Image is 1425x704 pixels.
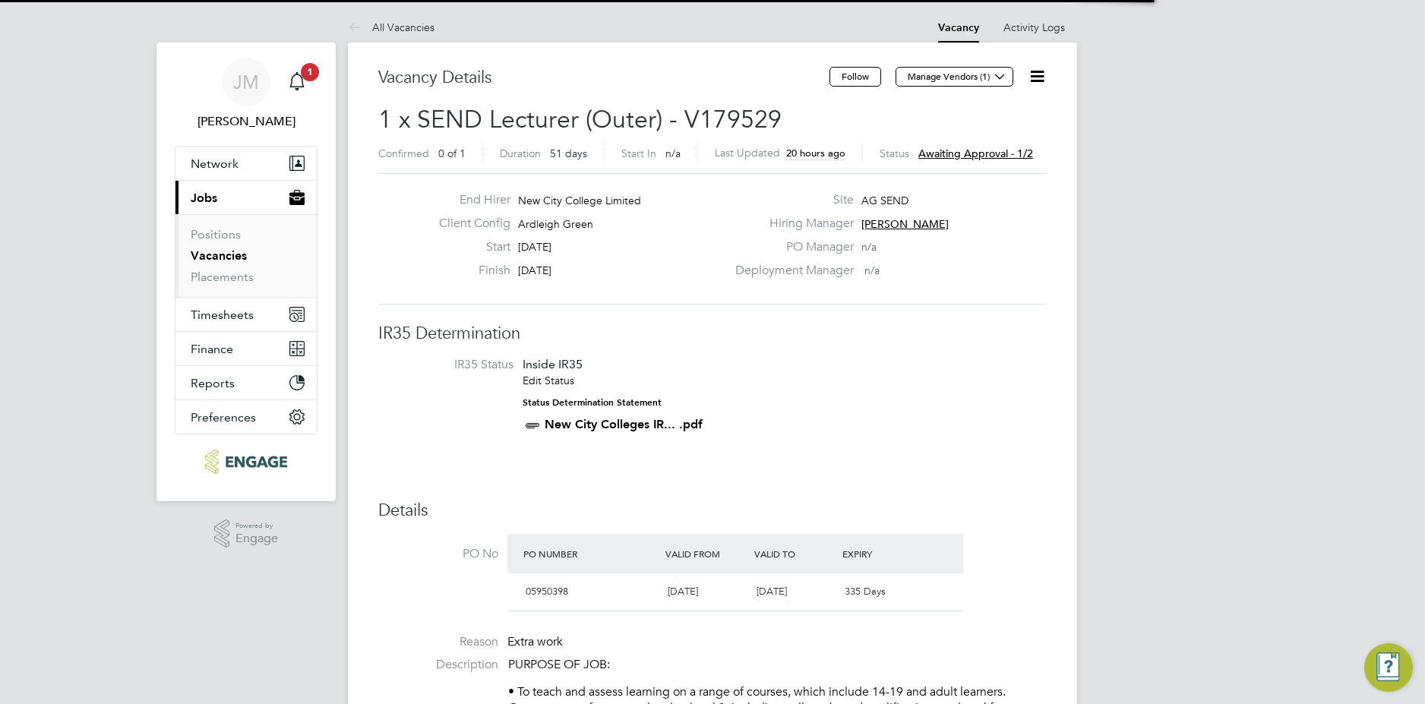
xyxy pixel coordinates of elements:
[726,239,854,255] label: PO Manager
[896,67,1013,87] button: Manage Vendors (1)
[282,58,312,106] a: 1
[378,634,498,650] label: Reason
[175,181,317,214] button: Jobs
[1003,21,1065,34] a: Activity Logs
[508,657,1047,673] p: PURPOSE OF JOB:
[235,532,278,545] span: Engage
[191,270,254,284] a: Placements
[918,147,1033,160] span: Awaiting approval - 1/2
[378,500,1047,522] h3: Details
[205,450,286,474] img: ncclondon-logo-retina.png
[378,147,429,160] label: Confirmed
[545,417,703,431] a: New City Colleges IR... .pdf
[786,147,845,159] span: 20 hours ago
[523,397,662,408] strong: Status Determination Statement
[668,585,698,598] span: [DATE]
[301,63,319,81] span: 1
[726,192,854,208] label: Site
[191,191,217,205] span: Jobs
[427,239,510,255] label: Start
[191,227,241,242] a: Positions
[665,147,681,160] span: n/a
[861,217,949,231] span: [PERSON_NAME]
[726,216,854,232] label: Hiring Manager
[175,58,318,131] a: JM[PERSON_NAME]
[520,540,662,567] div: PO Number
[378,67,829,89] h3: Vacancy Details
[175,147,317,180] button: Network
[518,217,593,231] span: Ardleigh Green
[1364,643,1413,692] button: Engage Resource Center
[715,146,780,159] label: Last Updated
[427,192,510,208] label: End Hirer
[233,72,259,92] span: JM
[864,264,880,277] span: n/a
[191,376,235,390] span: Reports
[621,147,656,160] label: Start In
[757,585,787,598] span: [DATE]
[839,540,927,567] div: Expiry
[175,298,317,331] button: Timesheets
[214,519,279,548] a: Powered byEngage
[191,156,239,171] span: Network
[378,657,498,673] label: Description
[523,374,574,387] a: Edit Status
[829,67,881,87] button: Follow
[507,634,563,649] span: Extra work
[191,308,254,322] span: Timesheets
[378,323,1047,345] h3: IR35 Determination
[438,147,466,160] span: 0 of 1
[845,585,886,598] span: 335 Days
[191,410,256,425] span: Preferences
[235,519,278,532] span: Powered by
[175,332,317,365] button: Finance
[518,194,641,207] span: New City College Limited
[393,357,513,373] label: IR35 Status
[427,263,510,279] label: Finish
[191,248,247,263] a: Vacancies
[175,400,317,434] button: Preferences
[191,342,233,356] span: Finance
[427,216,510,232] label: Client Config
[523,357,583,371] span: Inside IR35
[750,540,839,567] div: Valid To
[526,585,568,598] span: 05950398
[726,263,854,279] label: Deployment Manager
[861,194,908,207] span: AG SEND
[938,21,979,34] a: Vacancy
[175,112,318,131] span: Jacqueline Mitchell
[880,147,909,160] label: Status
[348,21,434,34] a: All Vacancies
[500,147,541,160] label: Duration
[175,366,317,399] button: Reports
[378,546,498,562] label: PO No
[175,450,318,474] a: Go to home page
[378,105,782,134] span: 1 x SEND Lecturer (Outer) - V179529
[518,264,551,277] span: [DATE]
[175,214,317,297] div: Jobs
[662,540,750,567] div: Valid From
[156,43,336,501] nav: Main navigation
[550,147,587,160] span: 51 days
[861,240,877,254] span: n/a
[518,240,551,254] span: [DATE]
